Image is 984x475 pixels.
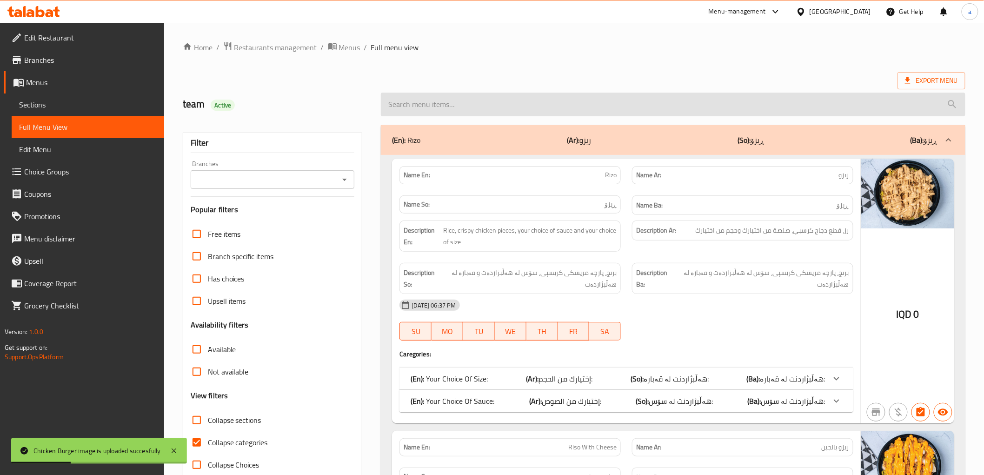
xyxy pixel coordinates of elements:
[530,325,554,338] span: TH
[4,27,164,49] a: Edit Restaurant
[761,394,825,408] span: هەڵبژاردنت لە سۆس:
[760,372,825,386] span: هەڵبژاردنت لە قەبارە:
[709,6,766,17] div: Menu-management
[467,325,491,338] span: TU
[191,204,355,215] h3: Popular filters
[896,305,911,323] span: IQD
[529,394,542,408] b: (Ar):
[4,161,164,183] a: Choice Groups
[208,273,245,284] span: Has choices
[738,133,751,147] b: (So):
[208,228,241,240] span: Free items
[208,251,274,262] span: Branch specific items
[191,320,249,330] h3: Availability filters
[216,42,219,53] li: /
[463,322,495,341] button: TU
[889,403,908,421] button: Purchased item
[605,200,617,209] span: ڕیزۆ
[442,267,617,290] span: برنج، پارچە مریشکی کریسپی، سۆس لە هەڵبژاردەت و قەبارە لە هەڵبژاردەت
[675,267,849,290] span: برنج، پارچە مریشکی کریسپی، سۆس لە هەڵبژاردەت و قەبارە لە هەڵبژاردەت
[321,42,324,53] li: /
[404,442,430,452] strong: Name En:
[411,395,494,407] p: Your Choice Of Sauce:
[905,75,958,87] span: Export Menu
[183,97,370,111] h2: team
[12,116,164,138] a: Full Menu View
[399,368,853,390] div: (En): Your Choice Of Size:(Ar):إختيارك من الحجم:(So):هەڵبژاردنت لە قەبارە:(Ba):هەڵبژاردنت لە قەبارە:
[399,390,853,412] div: (En): Your Choice Of Sauce:(Ar):إختيارك من الصوص:(So):هەڵبژاردنت لە سۆس:(Ba):هەڵبژاردنت لە سۆس:
[399,349,853,359] h4: Caregories:
[696,225,849,236] span: رز، قطع دجاج كرسبي، صلصة من اختيارك وحجم من اختيارك
[914,305,919,323] span: 0
[24,300,157,311] span: Grocery Checklist
[208,415,261,426] span: Collapse sections
[558,322,590,341] button: FR
[191,133,355,153] div: Filter
[364,42,367,53] li: /
[5,351,64,363] a: Support.OpsPlatform
[26,77,157,88] span: Menus
[631,372,644,386] b: (So):
[381,125,965,155] div: (En): Rizo(Ar):ريزو(So):ڕیزۆ(Ba):ڕیزۆ
[636,170,661,180] strong: Name Ar:
[568,442,617,452] span: Riso With Cheese
[443,225,617,248] span: Rice, crispy chicken pieces, your choice of sauce and your choice of size
[371,42,419,53] span: Full menu view
[24,211,157,222] span: Promotions
[183,41,965,54] nav: breadcrumb
[381,93,965,116] input: search
[589,322,621,341] button: SA
[211,101,235,110] span: Active
[411,372,424,386] b: (En):
[526,322,558,341] button: TH
[738,134,764,146] p: ڕیزۆ
[435,325,459,338] span: MO
[636,394,649,408] b: (So):
[411,394,424,408] b: (En):
[208,459,259,470] span: Collapse Choices
[19,121,157,133] span: Full Menu View
[644,372,709,386] span: هەڵبژاردنت لە قەبارە:
[4,250,164,272] a: Upsell
[649,394,713,408] span: هەڵبژاردنت لە سۆس:
[495,322,526,341] button: WE
[898,72,965,89] span: Export Menu
[911,134,937,146] p: ڕیزۆ
[4,227,164,250] a: Menu disclaimer
[404,325,428,338] span: SU
[408,301,459,310] span: [DATE] 06:37 PM
[968,7,971,17] span: a
[747,372,760,386] b: (Ba):
[4,205,164,227] a: Promotions
[24,32,157,43] span: Edit Restaurant
[24,278,157,289] span: Coverage Report
[24,255,157,267] span: Upsell
[404,200,430,209] strong: Name So:
[4,71,164,94] a: Menus
[183,42,213,53] a: Home
[911,403,930,421] button: Has choices
[12,94,164,116] a: Sections
[411,373,488,384] p: Your Choice Of Size:
[499,325,523,338] span: WE
[861,159,954,228] img: %D8%A7%D9%84%D8%B1%D9%8A%D8%B2%D9%88638924354109879032.jpg
[328,41,360,54] a: Menus
[4,272,164,294] a: Coverage Report
[404,170,430,180] strong: Name En:
[810,7,871,17] div: [GEOGRAPHIC_DATA]
[24,166,157,177] span: Choice Groups
[5,326,27,338] span: Version:
[404,267,440,290] strong: Description So:
[542,394,601,408] span: إختيارك من الصوص:
[4,183,164,205] a: Coupons
[5,341,47,354] span: Get support on:
[636,200,663,211] strong: Name Ba:
[338,173,351,186] button: Open
[567,134,591,146] p: ريزو
[223,41,317,54] a: Restaurants management
[208,344,236,355] span: Available
[839,170,849,180] span: ريزو
[339,42,360,53] span: Menus
[392,133,406,147] b: (En):
[562,325,586,338] span: FR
